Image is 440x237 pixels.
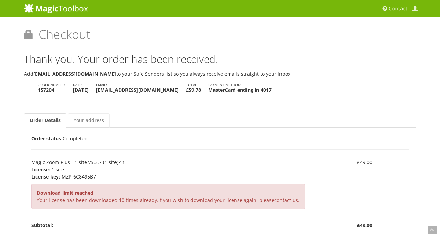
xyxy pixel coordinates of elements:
[186,83,208,94] li: Total:
[31,218,307,232] th: Subtotal:
[357,159,372,165] bdi: 49.00
[274,197,298,203] a: contact us
[96,83,186,94] li: Email:
[31,166,50,173] strong: License:
[208,86,272,94] strong: MasterCard ending in 4017
[38,86,66,94] strong: 157204
[31,173,305,180] p: MZP-6C8495B7
[24,55,416,63] p: Thank you. Your order has been received.
[24,113,66,128] a: Order Details
[389,5,407,12] span: Contact
[357,159,360,165] span: £
[73,86,89,94] strong: [DATE]
[31,184,305,209] div: Your license has been downloaded 10 times already. If you wish to download your license again, pl...
[208,83,278,94] li: Payment method:
[31,157,307,218] td: Magic Zoom Plus - 1 site v5.3.7 (1 site)
[24,3,88,13] img: MagicToolbox.com - Image tools for your website
[33,71,116,77] b: [EMAIL_ADDRESS][DOMAIN_NAME]
[357,222,360,228] span: £
[31,134,409,142] p: Completed
[38,83,73,94] li: Order number:
[37,190,93,196] b: Download limit reached
[186,87,189,93] span: £
[31,166,305,173] p: 1 site
[96,86,179,94] strong: [EMAIL_ADDRESS][DOMAIN_NAME]
[31,173,60,180] strong: License key:
[31,135,63,142] b: Order status:
[118,159,125,165] strong: × 1
[73,83,96,94] li: Date:
[24,70,416,78] p: Add to your Safe Senders list so you always receive emails straight to your inbox!
[68,113,110,128] a: Your address
[186,87,201,93] bdi: 59.78
[24,28,416,46] h1: Checkout
[357,222,372,228] bdi: 49.00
